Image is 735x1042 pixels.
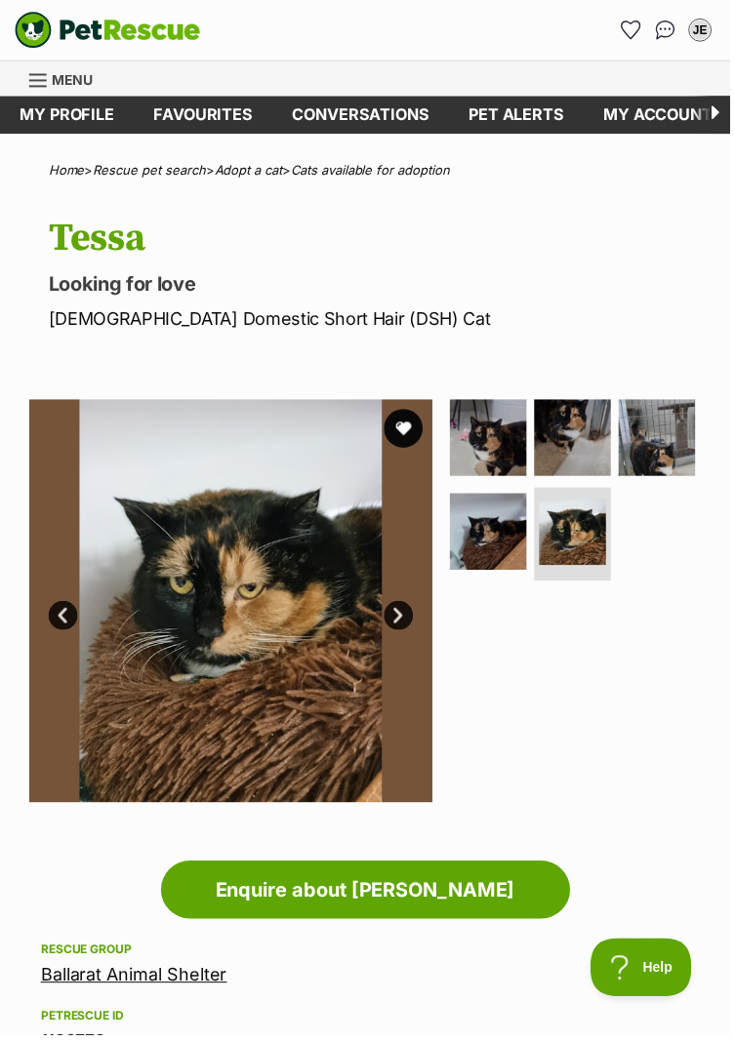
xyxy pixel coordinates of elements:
a: Enquire about [PERSON_NAME] [162,866,574,925]
a: Home [49,163,85,179]
a: Adopt a cat [216,163,284,179]
img: Photo of Tessa [453,402,530,479]
a: Rescue pet search [94,163,207,179]
a: Conversations [654,15,685,46]
button: My account [689,15,720,46]
a: Cats available for adoption [293,163,453,179]
iframe: Help Scout Beacon - Open [594,944,696,1003]
img: Photo of Tessa [623,402,700,479]
span: Menu [52,72,94,89]
img: Photo of Tessa [453,497,530,574]
img: logo-cat-932fe2b9b8326f06289b0f2fb663e598f794de774fb13d1741a6617ecf9a85b4.svg [15,12,202,49]
div: PetRescue ID [41,1015,694,1030]
a: Ballarat Animal Shelter [41,971,228,991]
p: Looking for love [49,272,706,300]
p: [DEMOGRAPHIC_DATA] Domestic Short Hair (DSH) Cat [49,307,706,334]
div: Rescue group [41,948,694,964]
a: Favourites [135,97,274,135]
img: Photo of Tessa [29,402,435,808]
img: Photo of Tessa [538,402,615,479]
div: JE [695,20,715,40]
a: PetRescue [15,12,202,49]
img: chat-41dd97257d64d25036548639549fe6c8038ab92f7586957e7f3b1b290dea8141.svg [660,20,680,40]
a: Menu [29,61,107,97]
button: favourite [387,412,426,451]
a: Next [387,605,416,634]
h1: Tessa [49,218,706,262]
a: Pet alerts [452,97,588,135]
ul: Account quick links [619,15,720,46]
a: Favourites [619,15,650,46]
img: Photo of Tessa [543,501,610,569]
a: conversations [274,97,452,135]
a: Prev [49,605,78,634]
